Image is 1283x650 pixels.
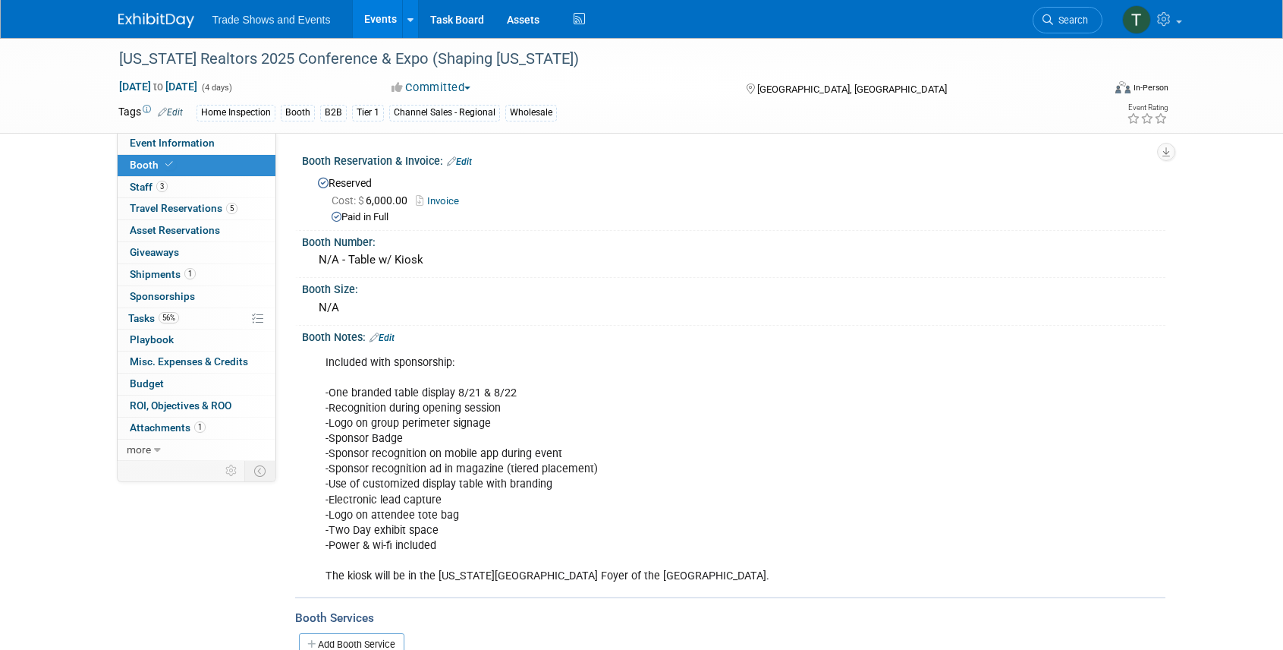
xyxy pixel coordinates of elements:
span: (4 days) [200,83,232,93]
span: Budget [130,377,164,390]
div: N/A [313,296,1154,320]
div: Channel Sales - Regional [389,105,500,121]
a: Edit [158,107,183,118]
a: Giveaways [118,242,275,263]
a: Edit [447,156,472,167]
span: 56% [159,312,179,323]
a: Playbook [118,330,275,351]
div: Home Inspection [197,105,275,121]
a: Budget [118,374,275,395]
span: Giveaways [130,246,179,258]
div: N/A - Table w/ Kiosk [313,248,1154,272]
td: Tags [118,104,183,121]
a: Tasks56% [118,308,275,330]
span: Event Information [130,137,215,149]
span: Sponsorships [130,290,195,302]
a: Misc. Expenses & Credits [118,352,275,373]
span: 3 [156,181,168,192]
div: Tier 1 [352,105,384,121]
a: Staff3 [118,177,275,198]
a: Asset Reservations [118,220,275,241]
span: Attachments [130,421,206,434]
div: Booth Number: [302,231,1165,250]
button: Committed [386,80,476,96]
div: In-Person [1133,82,1168,93]
td: Toggle Event Tabs [244,461,275,481]
i: Booth reservation complete [165,160,173,169]
a: Attachments1 [118,418,275,439]
a: Booth [118,155,275,176]
span: [GEOGRAPHIC_DATA], [GEOGRAPHIC_DATA] [757,84,947,95]
span: 6,000.00 [332,194,414,207]
span: Travel Reservations [130,202,237,214]
div: Included with sponsorship: -One branded table display 8/21 & 8/22 -Recognition during opening ses... [315,348,998,592]
a: Event Information [118,133,275,154]
div: Booth [281,105,315,121]
a: Edit [369,333,395,343]
div: [US_STATE] Realtors 2025 Conference & Expo (Shaping [US_STATE]) [114,46,1080,73]
div: B2B [320,105,347,121]
a: ROI, Objectives & ROO [118,396,275,417]
a: Search [1033,7,1102,33]
div: Event Rating [1127,104,1168,112]
div: Booth Reservation & Invoice: [302,150,1165,169]
span: 1 [194,421,206,433]
span: Search [1053,14,1088,26]
div: Booth Services [295,610,1165,626]
span: Cost: $ [332,194,366,207]
span: Staff [130,181,168,193]
a: Travel Reservations5 [118,198,275,219]
img: Tiff Wagner [1122,5,1151,34]
span: 1 [184,268,196,279]
div: Event Format [1013,79,1169,102]
span: Misc. Expenses & Credits [130,355,248,368]
div: Booth Notes: [302,326,1165,346]
span: Asset Reservations [130,224,220,236]
div: Paid in Full [332,210,1154,225]
span: Booth [130,159,176,171]
div: Wholesale [505,105,557,121]
img: Format-Inperson.png [1115,81,1130,93]
div: Reserved [313,172,1154,225]
span: ROI, Objectives & ROO [130,399,231,412]
a: Invoice [416,195,467,207]
a: more [118,440,275,461]
span: Tasks [128,312,179,324]
td: Personalize Event Tab Strip [219,461,245,481]
img: ExhibitDay [118,13,194,28]
span: [DATE] [DATE] [118,80,198,93]
a: Shipments1 [118,264,275,286]
span: 5 [226,203,237,214]
span: Shipments [130,268,196,280]
span: more [127,443,151,456]
span: to [151,80,165,93]
span: Trade Shows and Events [212,14,331,26]
div: Booth Size: [302,278,1165,297]
span: Playbook [130,333,174,346]
a: Sponsorships [118,286,275,308]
